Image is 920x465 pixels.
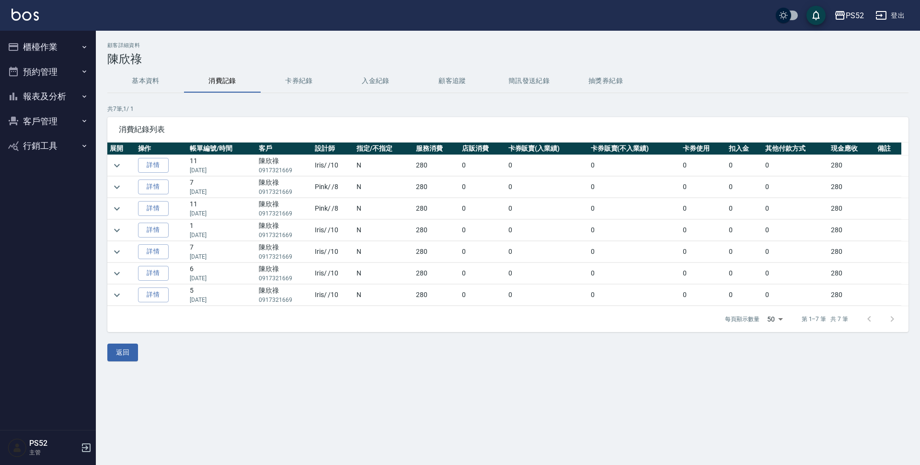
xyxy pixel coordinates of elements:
th: 展開 [107,143,136,155]
td: N [354,241,414,262]
td: 280 [414,155,460,176]
h2: 顧客詳細資料 [107,42,908,48]
span: 消費紀錄列表 [119,125,897,134]
td: 0 [680,155,726,176]
td: 0 [506,198,588,219]
p: 0917321669 [259,209,310,218]
p: 共 7 筆, 1 / 1 [107,105,908,113]
button: expand row [110,245,124,259]
td: 11 [187,198,256,219]
a: 詳情 [138,266,169,281]
td: Iris / /10 [312,220,354,241]
td: 0 [506,155,588,176]
td: 陳欣祿 [256,220,312,241]
td: N [354,285,414,306]
th: 設計師 [312,143,354,155]
p: [DATE] [190,274,254,283]
p: 0917321669 [259,231,310,239]
td: Iris / /10 [312,263,354,284]
td: 陳欣祿 [256,285,312,306]
th: 帳單編號/時間 [187,143,256,155]
td: 0 [506,263,588,284]
th: 卡券使用 [680,143,726,155]
td: 0 [726,198,763,219]
td: 0 [726,285,763,306]
td: Pink / /8 [312,198,354,219]
button: save [806,6,826,25]
a: 詳情 [138,287,169,302]
button: 登出 [872,7,908,24]
button: expand row [110,266,124,281]
td: 0 [763,220,828,241]
td: 280 [828,285,874,306]
button: expand row [110,288,124,302]
button: 簡訊發送紀錄 [491,70,567,93]
a: 詳情 [138,158,169,173]
td: N [354,177,414,198]
p: 主管 [29,448,78,457]
td: 0 [763,198,828,219]
td: 0 [763,241,828,262]
button: 報表及分析 [4,84,92,109]
button: expand row [110,180,124,194]
td: 陳欣祿 [256,177,312,198]
button: 預約管理 [4,60,92,84]
td: 0 [680,177,726,198]
td: 5 [187,285,256,306]
td: 280 [828,241,874,262]
button: 顧客追蹤 [414,70,491,93]
td: 0 [506,285,588,306]
td: 0 [460,285,506,306]
button: 櫃檯作業 [4,35,92,60]
td: 6 [187,263,256,284]
button: expand row [110,202,124,216]
td: 280 [828,177,874,198]
th: 客戶 [256,143,312,155]
p: 0917321669 [259,188,310,196]
th: 扣入金 [726,143,763,155]
p: [DATE] [190,166,254,175]
td: 280 [828,155,874,176]
td: 0 [680,198,726,219]
img: Person [8,438,27,457]
p: [DATE] [190,231,254,239]
td: 陳欣祿 [256,263,312,284]
td: 280 [414,177,460,198]
td: 0 [726,263,763,284]
td: 280 [828,220,874,241]
td: 0 [460,263,506,284]
td: 0 [588,263,680,284]
td: 280 [414,285,460,306]
td: 陳欣祿 [256,241,312,262]
h5: PS52 [29,439,78,448]
th: 店販消費 [460,143,506,155]
td: 0 [460,177,506,198]
th: 服務消費 [414,143,460,155]
p: 0917321669 [259,296,310,304]
th: 備註 [875,143,901,155]
td: 0 [506,177,588,198]
td: Iris / /10 [312,241,354,262]
td: Iris / /10 [312,285,354,306]
td: 11 [187,155,256,176]
td: 0 [680,285,726,306]
a: 詳情 [138,201,169,216]
button: 消費記錄 [184,70,261,93]
td: Pink / /8 [312,177,354,198]
div: PS52 [846,10,864,22]
a: 詳情 [138,179,169,194]
button: 抽獎券紀錄 [567,70,644,93]
td: 0 [726,241,763,262]
td: 0 [763,177,828,198]
p: 0917321669 [259,252,310,261]
p: 每頁顯示數量 [725,315,759,323]
td: 0 [588,198,680,219]
p: 0917321669 [259,274,310,283]
td: 0 [588,220,680,241]
td: N [354,155,414,176]
p: [DATE] [190,252,254,261]
td: N [354,263,414,284]
td: 280 [828,263,874,284]
button: 返回 [107,344,138,361]
td: 0 [726,220,763,241]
